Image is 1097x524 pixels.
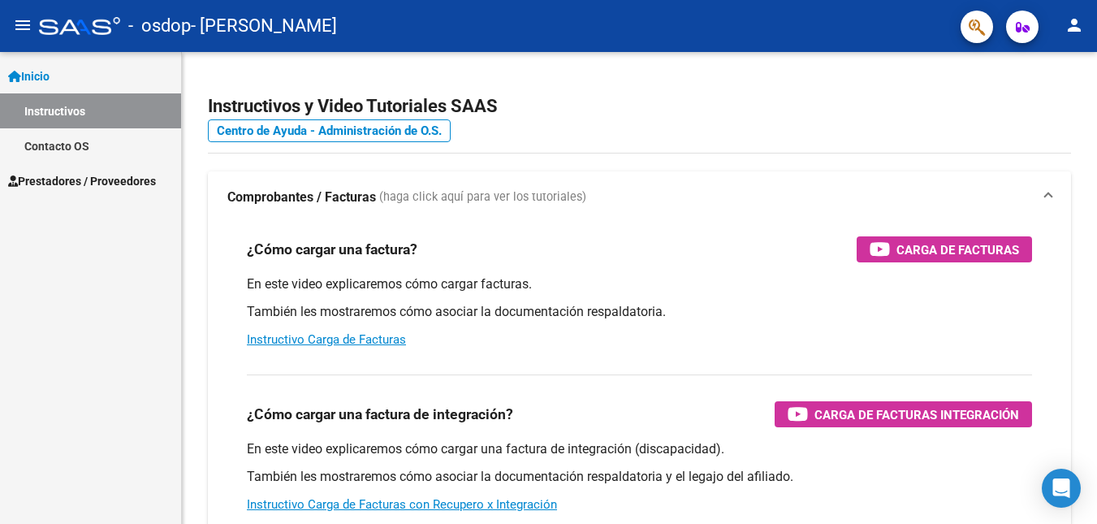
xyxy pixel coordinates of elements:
span: Inicio [8,67,50,85]
span: Prestadores / Proveedores [8,172,156,190]
mat-expansion-panel-header: Comprobantes / Facturas (haga click aquí para ver los tutoriales) [208,171,1071,223]
button: Carga de Facturas [857,236,1032,262]
h2: Instructivos y Video Tutoriales SAAS [208,91,1071,122]
h3: ¿Cómo cargar una factura? [247,238,417,261]
span: Carga de Facturas [896,240,1019,260]
a: Centro de Ayuda - Administración de O.S. [208,119,451,142]
p: En este video explicaremos cómo cargar una factura de integración (discapacidad). [247,440,1032,458]
span: (haga click aquí para ver los tutoriales) [379,188,586,206]
span: Carga de Facturas Integración [814,405,1019,425]
h3: ¿Cómo cargar una factura de integración? [247,403,513,426]
a: Instructivo Carga de Facturas [247,332,406,347]
p: También les mostraremos cómo asociar la documentación respaldatoria y el legajo del afiliado. [247,468,1032,486]
p: También les mostraremos cómo asociar la documentación respaldatoria. [247,303,1032,321]
strong: Comprobantes / Facturas [227,188,376,206]
a: Instructivo Carga de Facturas con Recupero x Integración [247,497,557,512]
span: - osdop [128,8,191,44]
mat-icon: person [1065,15,1084,35]
mat-icon: menu [13,15,32,35]
div: Open Intercom Messenger [1042,469,1081,508]
span: - [PERSON_NAME] [191,8,337,44]
button: Carga de Facturas Integración [775,401,1032,427]
p: En este video explicaremos cómo cargar facturas. [247,275,1032,293]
